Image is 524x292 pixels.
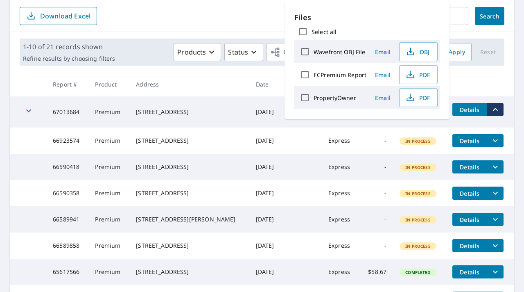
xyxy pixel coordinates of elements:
span: Email [373,94,393,102]
td: [DATE] [249,180,283,206]
span: Email [373,48,393,56]
td: Express [322,154,360,180]
td: 65617566 [46,259,88,285]
button: Email [370,91,396,104]
span: Orgs [270,47,298,57]
span: Completed [400,269,435,275]
div: [STREET_ADDRESS] [136,189,242,197]
td: Premium [88,233,129,259]
div: [STREET_ADDRESS][PERSON_NAME] [136,215,242,224]
span: In Process [400,138,436,144]
th: Address [129,72,249,96]
th: Date [249,72,283,96]
div: [STREET_ADDRESS] [136,242,242,250]
button: detailsBtn-65617566 [452,265,487,278]
span: Details [457,189,482,197]
button: filesDropdownBtn-66923574 [487,134,504,147]
td: [DATE] [249,96,283,128]
button: Email [370,68,396,81]
td: - [360,154,393,180]
button: detailsBtn-66589858 [452,239,487,252]
span: PDF [404,93,431,103]
td: Premium [88,180,129,206]
p: Products [177,47,206,57]
span: Details [457,216,482,224]
button: detailsBtn-67013684 [452,103,487,116]
td: Premium [88,206,129,233]
td: [DATE] [249,206,283,233]
th: Report # [46,72,88,96]
td: [DATE] [249,259,283,285]
td: - [360,128,393,154]
td: 66589941 [46,206,88,233]
span: PDF [404,70,431,80]
span: In Process [400,217,436,223]
td: 67013684 [46,96,88,128]
p: 1-10 of 21 records shown [23,42,115,52]
button: filesDropdownBtn-66589858 [487,239,504,252]
button: filesDropdownBtn-66590358 [487,187,504,200]
td: Premium [88,154,129,180]
span: Details [457,242,482,250]
span: Details [457,163,482,171]
td: Express [322,206,360,233]
label: PropertyOwner [314,94,356,102]
button: detailsBtn-66590358 [452,187,487,200]
div: [STREET_ADDRESS] [136,137,242,145]
button: filesDropdownBtn-66589941 [487,213,504,226]
button: filesDropdownBtn-67013684 [487,103,504,116]
p: Status [228,47,248,57]
td: Express [322,233,360,259]
button: Search [475,7,504,25]
span: In Process [400,164,436,170]
div: [STREET_ADDRESS] [136,268,242,276]
span: Apply [449,47,465,57]
td: - [360,206,393,233]
span: Details [457,137,482,145]
button: filesDropdownBtn-65617566 [487,265,504,278]
span: Details [457,268,482,276]
td: Express [322,180,360,206]
label: Wavefront OBJ File [314,48,365,56]
button: detailsBtn-66923574 [452,134,487,147]
button: Orgs [267,43,313,61]
td: Premium [88,128,129,154]
td: Express [322,128,360,154]
p: Refine results by choosing filters [23,55,115,62]
td: [DATE] [249,128,283,154]
p: Files [294,12,440,23]
td: - [360,233,393,259]
td: Premium [88,96,129,128]
button: Products [174,43,221,61]
th: Product [88,72,129,96]
div: [STREET_ADDRESS] [136,163,242,171]
div: [STREET_ADDRESS] [136,108,242,116]
button: PDF [399,88,438,107]
span: OBJ [404,47,431,57]
td: [DATE] [249,233,283,259]
td: Express [322,259,360,285]
span: Email [373,71,393,79]
button: Status [224,43,263,61]
td: Premium [88,259,129,285]
span: In Process [400,243,436,249]
span: In Process [400,191,436,196]
button: detailsBtn-66589941 [452,213,487,226]
td: - [360,180,393,206]
button: PDF [399,65,438,84]
button: OBJ [399,42,438,61]
button: Download Excel [20,7,97,25]
span: Details [457,106,482,114]
th: Claim ID [282,72,322,96]
td: 66590358 [46,180,88,206]
p: Download Excel [40,11,90,21]
button: detailsBtn-66590418 [452,160,487,173]
label: Select all [312,28,337,36]
button: filesDropdownBtn-66590418 [487,160,504,173]
td: 66590418 [46,154,88,180]
td: $58.67 [360,259,393,285]
td: 66923574 [46,128,88,154]
button: Apply [442,43,472,61]
span: Search [481,12,498,20]
button: Email [370,46,396,58]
